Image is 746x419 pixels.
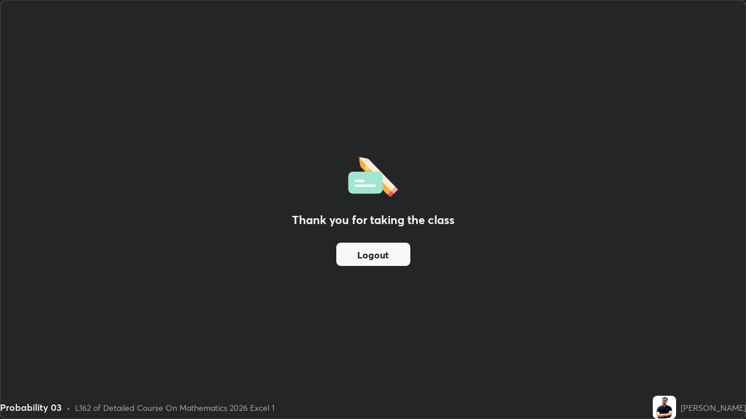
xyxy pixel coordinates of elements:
[66,402,71,414] div: •
[292,211,455,229] h2: Thank you for taking the class
[348,153,398,197] img: offlineFeedback.1438e8b3.svg
[336,243,410,266] button: Logout
[653,396,676,419] img: 988431c348cc4fbe81a6401cf86f26e4.jpg
[681,402,746,414] div: [PERSON_NAME]
[75,402,275,414] div: L162 of Detailed Course On Mathematics 2026 Excel 1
